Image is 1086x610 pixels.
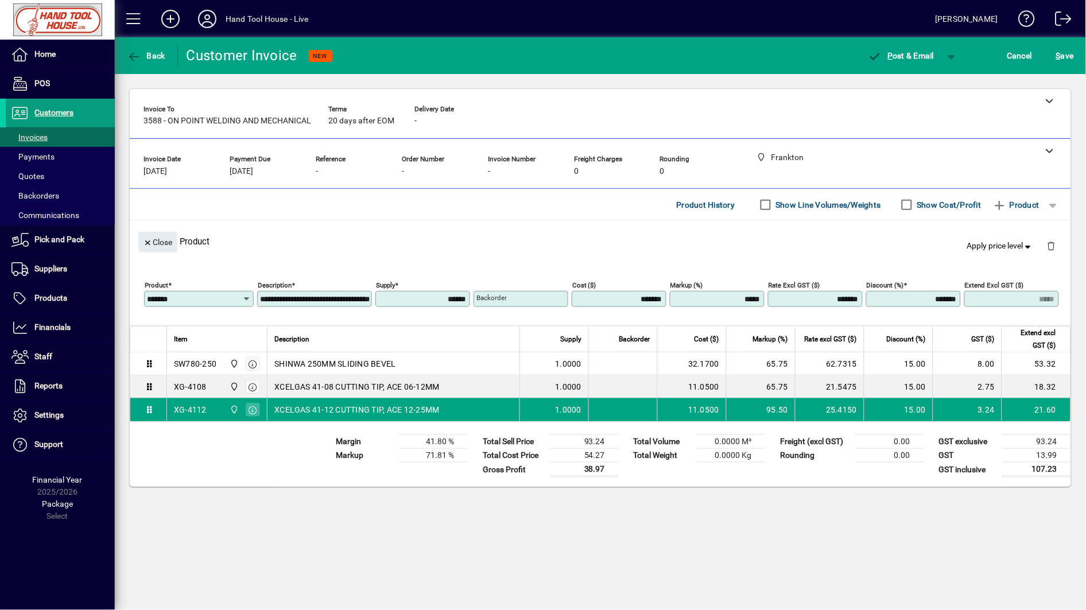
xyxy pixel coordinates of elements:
button: Apply price level [963,236,1038,257]
div: [PERSON_NAME] [936,10,998,28]
td: 3.24 [933,398,1002,421]
td: Freight (excl GST) [775,435,855,449]
mat-label: Markup (%) [670,281,703,289]
a: Invoices [6,127,115,147]
span: Frankton [227,403,240,416]
button: Cancel [1004,45,1035,66]
td: 15.00 [864,398,933,421]
a: Staff [6,343,115,371]
td: 15.00 [864,375,933,398]
span: - [316,167,318,176]
td: 65.75 [726,375,795,398]
div: Hand Tool House - Live [226,10,309,28]
button: Post & Email [862,45,940,66]
td: 38.97 [550,463,619,477]
mat-label: Backorder [476,294,507,302]
span: Product History [677,196,735,214]
td: GST [933,449,1002,463]
div: XG-4112 [174,404,207,415]
td: 13.99 [1002,449,1071,463]
td: 11.0500 [657,375,726,398]
a: Backorders [6,186,115,205]
td: 0.00 [855,435,924,449]
span: 0 [660,167,665,176]
span: P [888,51,893,60]
a: Knowledge Base [1010,2,1035,40]
td: 54.27 [550,449,619,463]
td: GST exclusive [933,435,1002,449]
span: 0 [574,167,579,176]
span: GST ($) [972,333,995,345]
mat-label: Description [258,281,292,289]
span: 1.0000 [556,404,582,415]
td: GST inclusive [933,463,1002,477]
button: Delete [1038,232,1065,259]
span: S [1056,51,1061,60]
span: Payments [11,152,55,161]
a: Support [6,430,115,459]
td: 18.32 [1002,375,1071,398]
td: Margin [330,435,399,449]
span: Package [42,499,73,508]
mat-label: Supply [376,281,395,289]
span: Financial Year [33,475,83,484]
span: Discount (%) [887,333,926,345]
td: Markup [330,449,399,463]
button: Save [1053,45,1077,66]
span: Backorder [619,333,650,345]
span: Item [174,333,188,345]
span: Settings [34,410,64,419]
button: Add [152,9,189,29]
span: Product [993,196,1040,214]
span: Suppliers [34,264,67,273]
span: - [414,116,417,126]
span: Quotes [11,172,44,181]
label: Show Cost/Profit [915,199,982,211]
div: 21.5475 [802,381,857,393]
div: Customer Invoice [187,46,297,65]
a: Financials [6,313,115,342]
span: Home [34,49,56,59]
span: Description [274,333,309,345]
span: XCELGAS 41-08 CUTTING TIP, ACE 06-12MM [274,381,440,393]
span: Pick and Pack [34,235,84,244]
button: Product History [672,195,740,215]
td: Total Sell Price [477,435,550,449]
a: Reports [6,372,115,401]
a: Logout [1046,2,1072,40]
span: NEW [313,52,328,60]
span: Markup (%) [753,333,788,345]
a: Communications [6,205,115,225]
span: Reports [34,381,63,390]
span: Financials [34,323,71,332]
span: Products [34,293,67,302]
span: Back [127,51,165,60]
span: Communications [11,211,79,220]
td: 93.24 [550,435,619,449]
span: Supply [560,333,581,345]
a: Home [6,40,115,69]
span: Rate excl GST ($) [805,333,857,345]
span: Extend excl GST ($) [1009,327,1056,352]
span: 20 days after EOM [328,116,394,126]
td: 2.75 [933,375,1002,398]
span: Frankton [227,380,240,393]
td: 107.23 [1002,463,1071,477]
td: 0.00 [855,449,924,463]
td: 71.81 % [399,449,468,463]
td: 53.32 [1002,352,1071,375]
app-page-header-button: Close [135,236,180,247]
a: POS [6,69,115,98]
app-page-header-button: Delete [1038,240,1065,251]
div: 25.4150 [802,404,857,415]
span: Cancel [1007,46,1033,65]
span: [DATE] [143,167,167,176]
div: 62.7315 [802,358,857,370]
a: Settings [6,401,115,430]
span: ave [1056,46,1074,65]
td: 41.80 % [399,435,468,449]
span: 1.0000 [556,381,582,393]
span: Backorders [11,191,59,200]
td: 93.24 [1002,435,1071,449]
app-page-header-button: Back [115,45,178,66]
